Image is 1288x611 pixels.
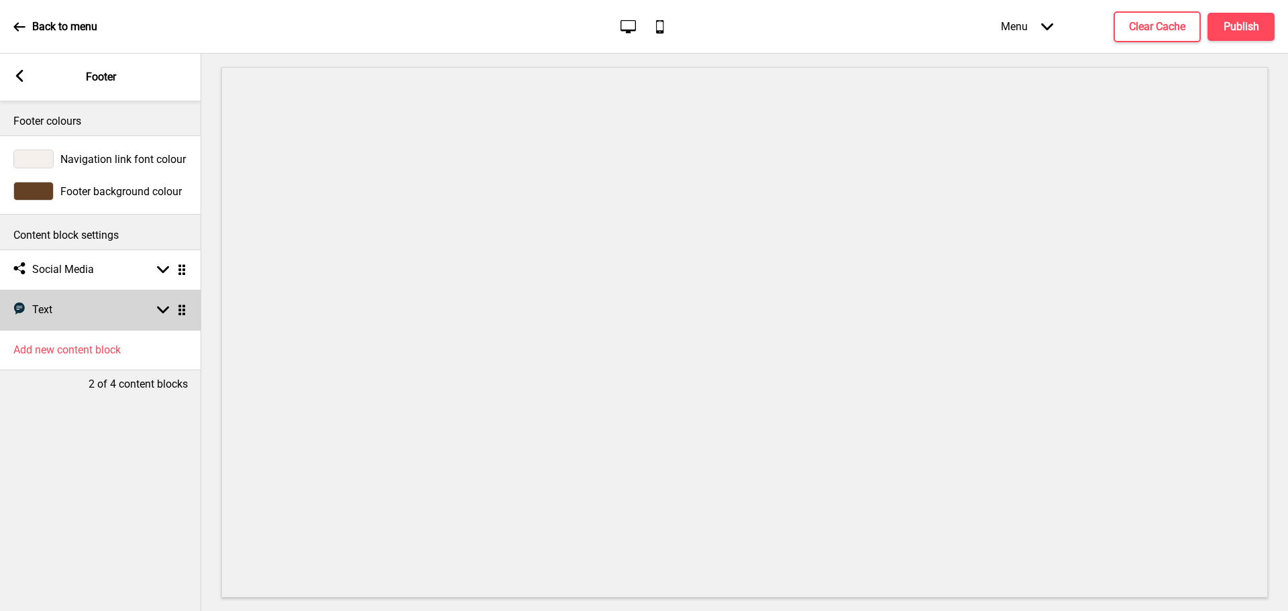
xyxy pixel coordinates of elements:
[60,153,186,166] span: Navigation link font colour
[1224,19,1259,34] h4: Publish
[13,228,188,243] p: Content block settings
[32,19,97,34] p: Back to menu
[13,114,188,129] p: Footer colours
[13,182,188,201] div: Footer background colour
[1207,13,1275,41] button: Publish
[13,150,188,168] div: Navigation link font colour
[987,7,1067,46] div: Menu
[60,185,182,198] span: Footer background colour
[1129,19,1185,34] h4: Clear Cache
[86,70,116,85] p: Footer
[89,377,188,392] p: 2 of 4 content blocks
[32,302,52,317] h4: Text
[1114,11,1201,42] button: Clear Cache
[13,343,121,357] h4: Add new content block
[32,262,94,277] h4: Social Media
[13,9,97,45] a: Back to menu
